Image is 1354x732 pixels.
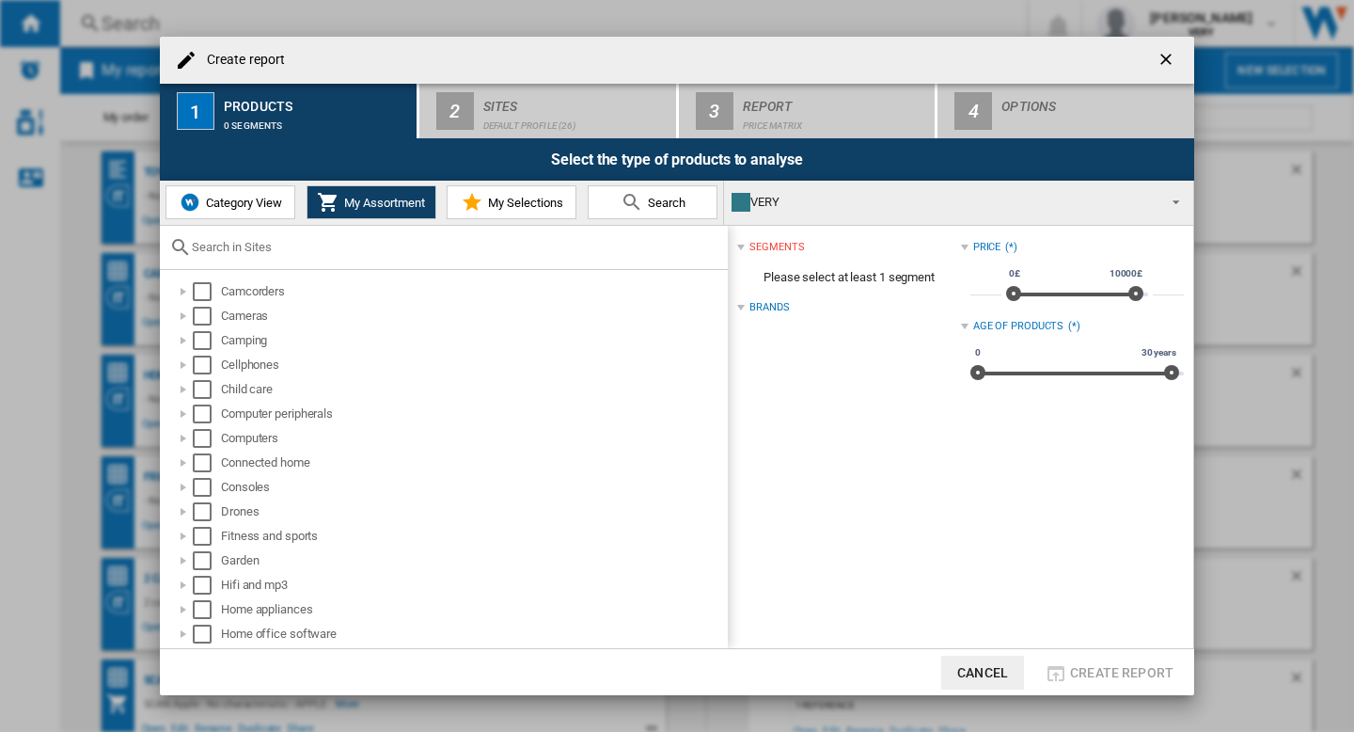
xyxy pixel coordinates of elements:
[1039,656,1179,690] button: Create report
[193,527,221,546] md-checkbox: Select
[643,196,685,210] span: Search
[732,189,1156,215] div: VERY
[193,454,221,472] md-checkbox: Select
[941,656,1024,690] button: Cancel
[221,600,725,619] div: Home appliances
[193,331,221,350] md-checkbox: Select
[193,356,221,374] md-checkbox: Select
[737,260,960,295] span: Please select at least 1 segment
[224,91,409,111] div: Products
[419,84,678,138] button: 2 Sites Default profile (26)
[972,345,984,360] span: 0
[749,300,789,315] div: Brands
[193,405,221,423] md-checkbox: Select
[483,111,669,131] div: Default profile (26)
[1149,41,1187,79] button: getI18NText('BUTTONS.CLOSE_DIALOG')
[483,196,563,210] span: My Selections
[221,625,725,644] div: Home office software
[193,380,221,399] md-checkbox: Select
[221,454,725,472] div: Connected home
[937,84,1194,138] button: 4 Options
[743,111,928,131] div: Price Matrix
[973,319,1064,334] div: Age of products
[221,405,725,423] div: Computer peripherals
[224,111,409,131] div: 0 segments
[447,185,576,219] button: My Selections
[193,307,221,326] md-checkbox: Select
[221,356,725,374] div: Cellphones
[193,551,221,570] md-checkbox: Select
[1107,266,1145,281] span: 10000£
[221,307,725,326] div: Cameras
[221,551,725,570] div: Garden
[221,502,725,521] div: Drones
[193,478,221,497] md-checkbox: Select
[1139,345,1179,360] span: 30 years
[221,429,725,448] div: Computers
[749,240,804,255] div: segments
[436,92,474,130] div: 2
[696,92,733,130] div: 3
[193,429,221,448] md-checkbox: Select
[160,138,1194,181] div: Select the type of products to analyse
[160,84,418,138] button: 1 Products 0 segments
[483,91,669,111] div: Sites
[193,625,221,644] md-checkbox: Select
[1070,665,1173,680] span: Create report
[221,527,725,546] div: Fitness and sports
[588,185,717,219] button: Search
[221,478,725,497] div: Consoles
[1157,50,1179,72] ng-md-icon: getI18NText('BUTTONS.CLOSE_DIALOG')
[743,91,928,111] div: Report
[193,600,221,619] md-checkbox: Select
[221,331,725,350] div: Camping
[201,196,282,210] span: Category View
[1006,266,1023,281] span: 0£
[221,282,725,301] div: Camcorders
[679,84,937,138] button: 3 Report Price Matrix
[165,185,295,219] button: Category View
[177,92,214,130] div: 1
[954,92,992,130] div: 4
[221,576,725,595] div: Hifi and mp3
[179,191,201,214] img: wiser-icon-blue.png
[192,240,718,254] input: Search in Sites
[221,380,725,399] div: Child care
[193,282,221,301] md-checkbox: Select
[193,576,221,595] md-checkbox: Select
[307,185,436,219] button: My Assortment
[193,502,221,521] md-checkbox: Select
[973,240,1001,255] div: Price
[197,51,285,70] h4: Create report
[339,196,425,210] span: My Assortment
[1001,91,1187,111] div: Options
